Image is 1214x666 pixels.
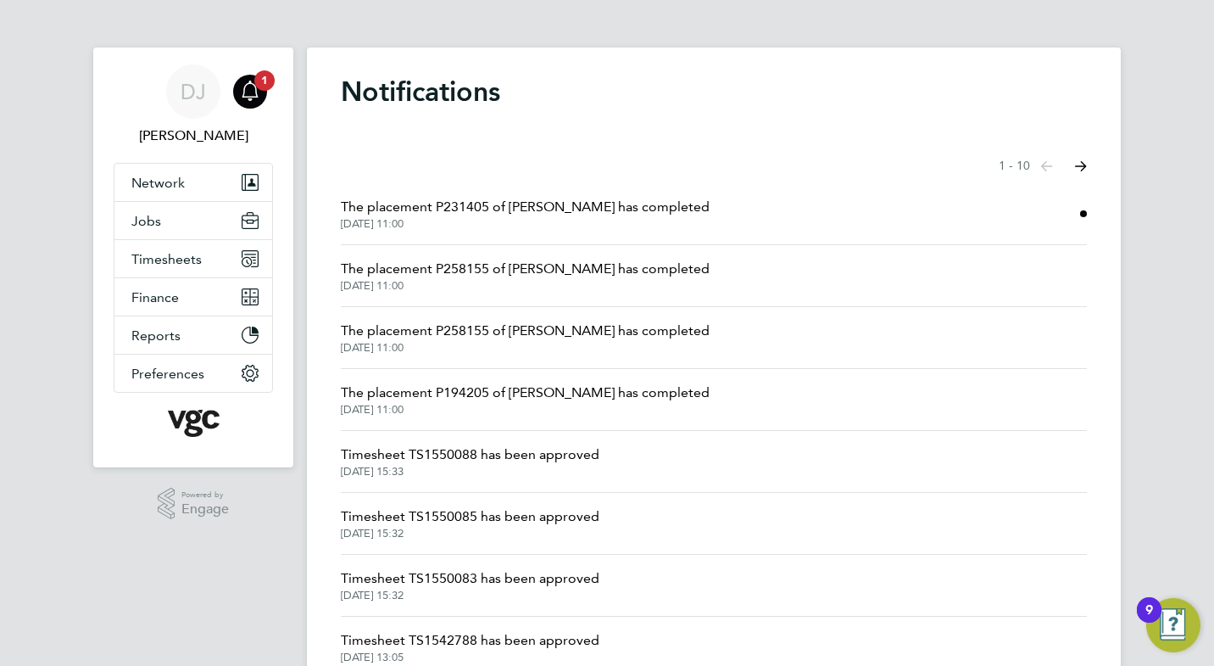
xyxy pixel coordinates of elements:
[341,75,1087,109] h1: Notifications
[341,651,599,664] span: [DATE] 13:05
[114,278,272,316] button: Finance
[341,259,710,279] span: The placement P258155 of [PERSON_NAME] has completed
[114,202,272,239] button: Jobs
[341,321,710,355] a: The placement P258155 of [PERSON_NAME] has completed[DATE] 11:00
[158,488,230,520] a: Powered byEngage
[131,289,179,305] span: Finance
[181,488,229,502] span: Powered by
[181,81,206,103] span: DJ
[131,213,161,229] span: Jobs
[1145,610,1153,632] div: 9
[131,366,204,382] span: Preferences
[341,506,599,527] span: Timesheet TS1550085 has been approved
[233,64,267,119] a: 1
[114,355,272,392] button: Preferences
[341,465,599,479] span: [DATE] 15:33
[114,410,273,437] a: Go to home page
[999,158,1030,175] span: 1 - 10
[131,175,185,191] span: Network
[341,383,710,417] a: The placement P194205 of [PERSON_NAME] has completed[DATE] 11:00
[341,197,710,231] a: The placement P231405 of [PERSON_NAME] has completed[DATE] 11:00
[341,403,710,417] span: [DATE] 11:00
[341,259,710,293] a: The placement P258155 of [PERSON_NAME] has completed[DATE] 11:00
[114,64,273,146] a: DJ[PERSON_NAME]
[131,327,181,344] span: Reports
[341,568,599,602] a: Timesheet TS1550083 has been approved[DATE] 15:32
[1146,598,1200,652] button: Open Resource Center, 9 new notifications
[254,70,275,91] span: 1
[341,445,599,479] a: Timesheet TS1550088 has been approved[DATE] 15:33
[341,383,710,403] span: The placement P194205 of [PERSON_NAME] has completed
[999,149,1087,183] nav: Select page of notifications list
[341,217,710,231] span: [DATE] 11:00
[181,502,229,517] span: Engage
[341,445,599,465] span: Timesheet TS1550088 has been approved
[341,527,599,540] span: [DATE] 15:32
[341,197,710,217] span: The placement P231405 of [PERSON_NAME] has completed
[341,506,599,540] a: Timesheet TS1550085 has been approved[DATE] 15:32
[114,164,272,201] button: Network
[114,126,273,146] span: Donatas Jausicas
[341,279,710,293] span: [DATE] 11:00
[341,321,710,341] span: The placement P258155 of [PERSON_NAME] has completed
[114,316,272,354] button: Reports
[341,630,599,651] span: Timesheet TS1542788 has been approved
[341,589,599,602] span: [DATE] 15:32
[114,240,272,277] button: Timesheets
[341,568,599,589] span: Timesheet TS1550083 has been approved
[341,341,710,355] span: [DATE] 11:00
[341,630,599,664] a: Timesheet TS1542788 has been approved[DATE] 13:05
[93,48,293,467] nav: Main navigation
[131,251,202,267] span: Timesheets
[168,410,220,437] img: vgcgroup-logo-retina.png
